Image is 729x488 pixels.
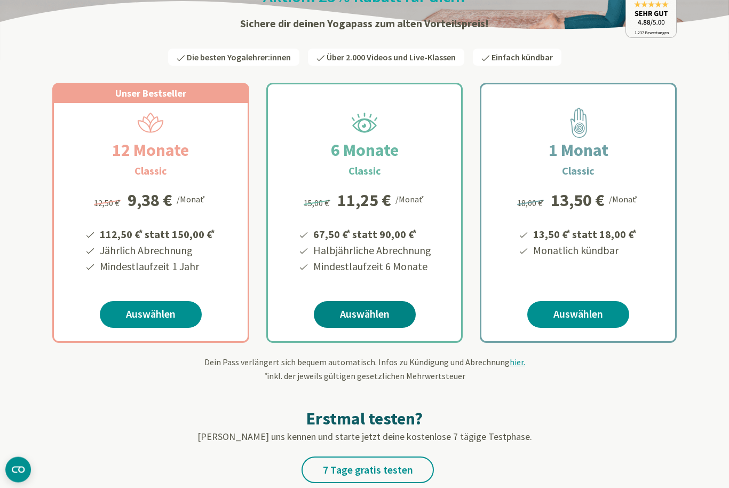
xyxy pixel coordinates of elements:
[562,163,595,179] h3: Classic
[517,198,545,209] span: 18,00 €
[312,225,431,243] li: 67,50 € statt 90,00 €
[240,17,489,30] strong: Sichere dir deinen Yogapass zum alten Vorteilspreis!
[128,192,172,209] div: 9,38 €
[304,198,332,209] span: 15,00 €
[314,302,416,328] a: Auswählen
[86,138,215,163] h2: 12 Monate
[609,192,639,206] div: /Monat
[264,371,465,382] span: inkl. der jeweils gültigen gesetzlichen Mehrwertsteuer
[337,192,391,209] div: 11,25 €
[523,138,634,163] h2: 1 Monat
[94,198,122,209] span: 12,50 €
[551,192,605,209] div: 13,50 €
[52,430,677,444] p: [PERSON_NAME] uns kennen und starte jetzt deine kostenlose 7 tägige Testphase.
[532,243,638,259] li: Monatlich kündbar
[100,302,202,328] a: Auswählen
[177,192,207,206] div: /Monat
[327,52,456,63] span: Über 2.000 Videos und Live-Klassen
[187,52,291,63] span: Die besten Yogalehrer:innen
[348,163,381,179] h3: Classic
[395,192,426,206] div: /Monat
[52,356,677,383] div: Dein Pass verlängert sich bequem automatisch. Infos zu Kündigung und Abrechnung
[98,243,217,259] li: Jährlich Abrechnung
[305,138,424,163] h2: 6 Monate
[5,457,31,483] button: CMP-Widget öffnen
[302,457,434,484] a: 7 Tage gratis testen
[52,408,677,430] h2: Erstmal testen?
[98,259,217,275] li: Mindestlaufzeit 1 Jahr
[312,243,431,259] li: Halbjährliche Abrechnung
[98,225,217,243] li: 112,50 € statt 150,00 €
[527,302,629,328] a: Auswählen
[115,88,186,100] span: Unser Bestseller
[532,225,638,243] li: 13,50 € statt 18,00 €
[510,357,525,368] span: hier.
[134,163,167,179] h3: Classic
[492,52,553,63] span: Einfach kündbar
[312,259,431,275] li: Mindestlaufzeit 6 Monate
